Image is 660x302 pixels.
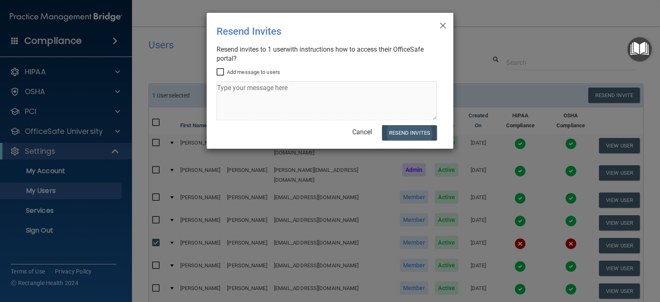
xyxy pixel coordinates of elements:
button: Open Resource Center [627,37,652,62]
div: Resend invites to 1 user with instructions how to access their OfficeSafe portal? [217,45,437,63]
span: × [439,16,447,33]
label: Add message to users [217,67,280,77]
input: Add message to users [217,69,226,76]
button: Resend Invites [382,125,437,140]
div: Resend Invites [217,19,410,43]
iframe: Drift Widget Chat Controller [517,247,650,280]
a: Cancel [352,128,372,136]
